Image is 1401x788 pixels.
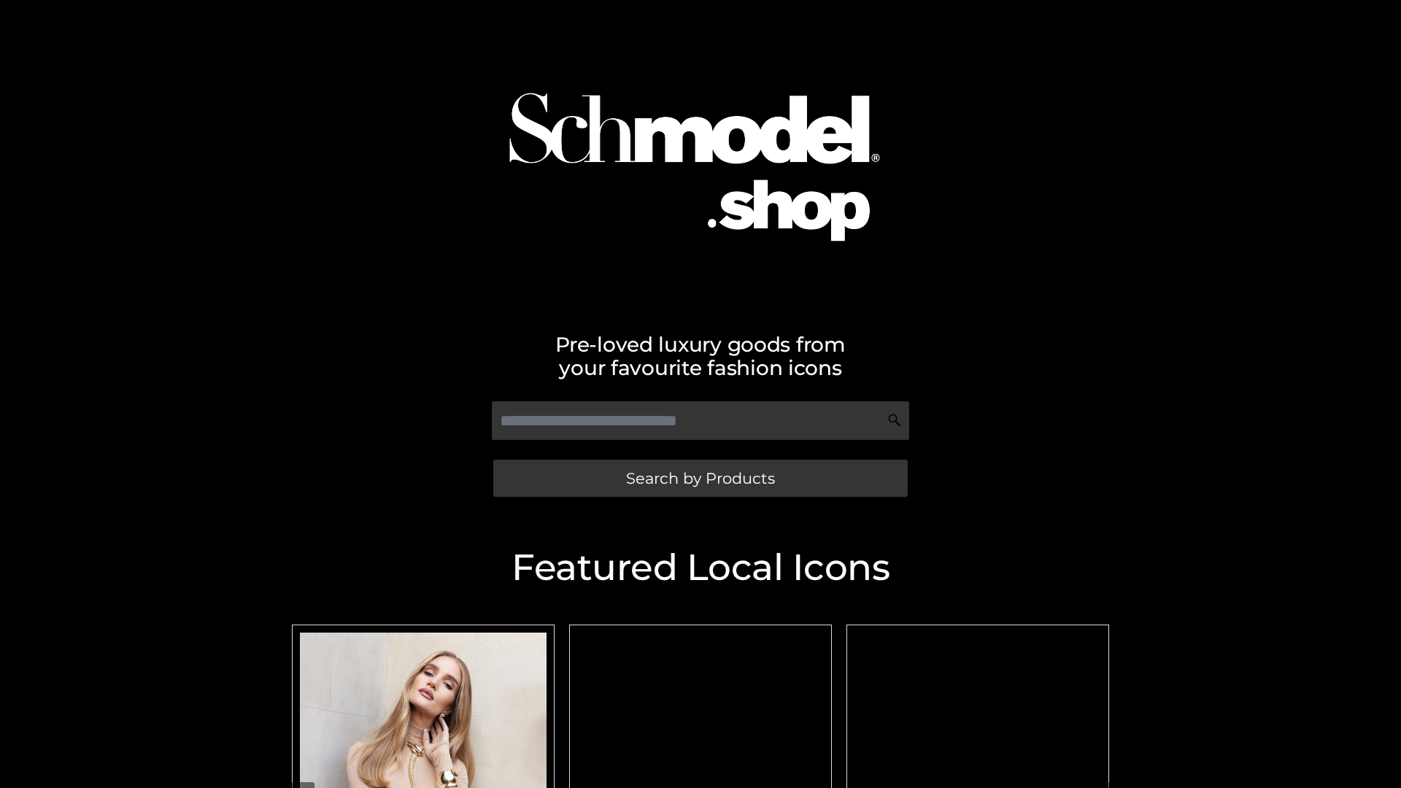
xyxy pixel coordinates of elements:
span: Search by Products [626,471,775,486]
a: Search by Products [493,460,908,497]
img: Search Icon [887,413,902,428]
h2: Pre-loved luxury goods from your favourite fashion icons [285,333,1116,379]
h2: Featured Local Icons​ [285,549,1116,586]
